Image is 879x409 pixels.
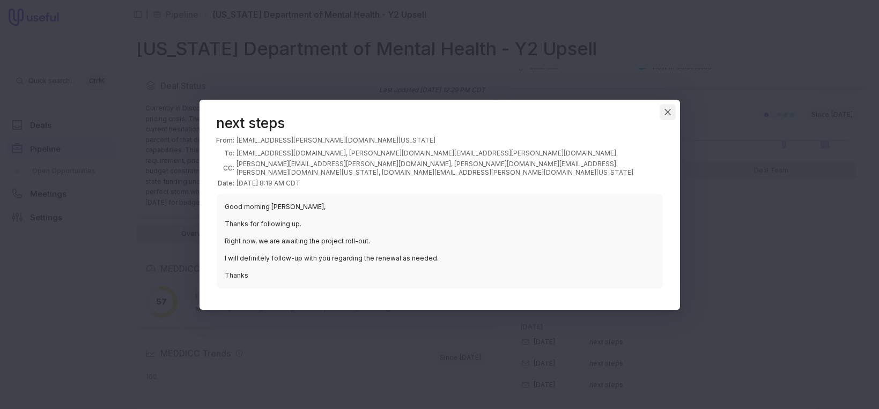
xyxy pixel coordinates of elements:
time: [DATE] 8:19 AM CDT [237,179,301,187]
th: From: [217,134,237,147]
header: next steps [217,117,663,130]
td: [EMAIL_ADDRESS][PERSON_NAME][DOMAIN_NAME][US_STATE] [237,134,663,147]
td: [PERSON_NAME][EMAIL_ADDRESS][PERSON_NAME][DOMAIN_NAME], [PERSON_NAME][DOMAIN_NAME][EMAIL_ADDRESS]... [237,160,663,177]
th: To: [217,147,237,160]
td: [EMAIL_ADDRESS][DOMAIN_NAME], [PERSON_NAME][DOMAIN_NAME][EMAIL_ADDRESS][PERSON_NAME][DOMAIN_NAME] [237,147,663,160]
button: Close [660,104,676,120]
th: CC: [217,160,237,177]
blockquote: Good morning [PERSON_NAME], Thanks for following up. Right now, we are awaiting the project roll-... [217,194,663,288]
th: Date: [217,177,237,190]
